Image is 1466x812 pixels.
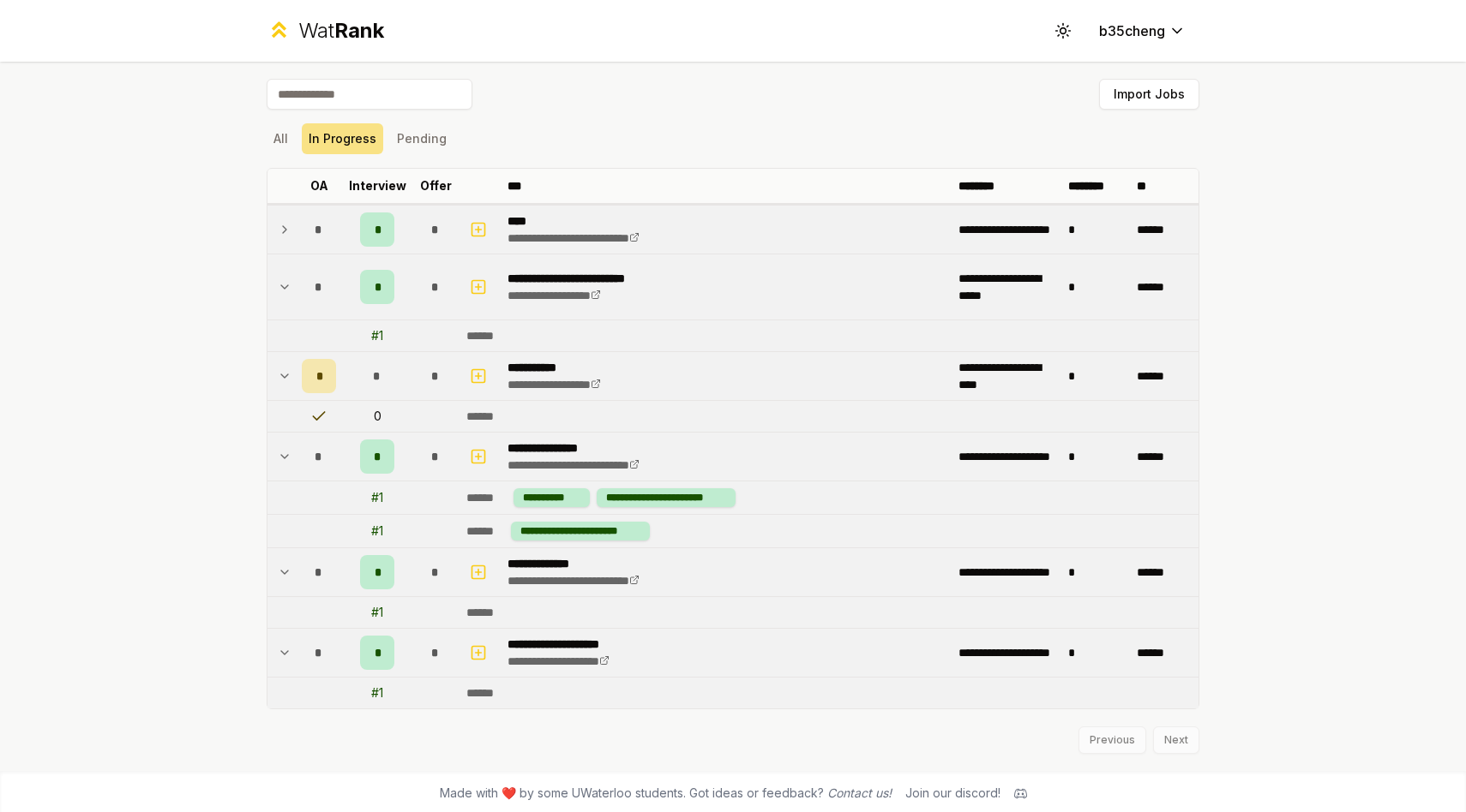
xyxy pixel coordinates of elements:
[310,177,328,194] p: OA
[298,17,384,45] div: Wat
[905,785,1000,802] div: Join our discord!
[371,522,383,540] div: # 1
[371,604,383,621] div: # 1
[420,177,452,194] p: Offer
[343,401,412,432] td: 0
[371,684,383,702] div: # 1
[1099,21,1165,41] span: b35cheng
[1099,79,1199,110] button: Import Jobs
[1085,15,1199,46] button: b35cheng
[440,785,892,802] span: Made with ❤️ by some UWaterloo students. Got ideas or feedback?
[390,123,454,154] button: Pending
[267,123,295,154] button: All
[371,489,383,506] div: # 1
[371,327,383,344] div: # 1
[827,785,892,800] a: Contact us!
[267,17,384,45] a: WatRank
[334,18,384,43] span: Rank
[302,123,383,154] button: In Progress
[349,177,406,194] p: Interview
